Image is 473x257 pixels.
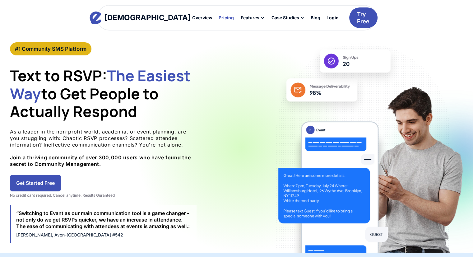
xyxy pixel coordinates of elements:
[327,16,339,20] div: Login
[10,175,61,191] a: Get Started Free
[10,67,197,120] h1: Text to RSVP: to Get People to Actually Respond
[357,11,369,25] div: Try Free
[10,193,197,198] div: No credit card required. Cancel anytime. Results Guranteed
[311,16,320,20] div: Blog
[192,16,212,20] div: Overview
[95,12,185,24] a: home
[216,12,237,23] a: Pricing
[349,7,378,28] a: Try Free
[308,12,323,23] a: Blog
[10,65,191,104] span: The Easiest Way
[104,14,191,21] div: [DEMOGRAPHIC_DATA]
[268,12,308,23] div: Case Studies
[271,16,299,20] div: Case Studies
[16,232,192,238] div: [PERSON_NAME], Avon-[GEOGRAPHIC_DATA] #542
[219,16,234,20] div: Pricing
[189,12,216,23] a: Overview
[10,128,197,167] p: As a leader in the non-profit world, academia, or event planning, are you struggling with: Chaoti...
[237,12,268,23] div: Features
[323,12,342,23] a: Login
[10,154,191,167] strong: Join a thriving community of over 300,000 users who have found the secret to Community Management.
[16,210,192,229] div: “Switching to Evant as our main communication tool is a game changer - not only do we get RSVPs q...
[241,16,259,20] div: Features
